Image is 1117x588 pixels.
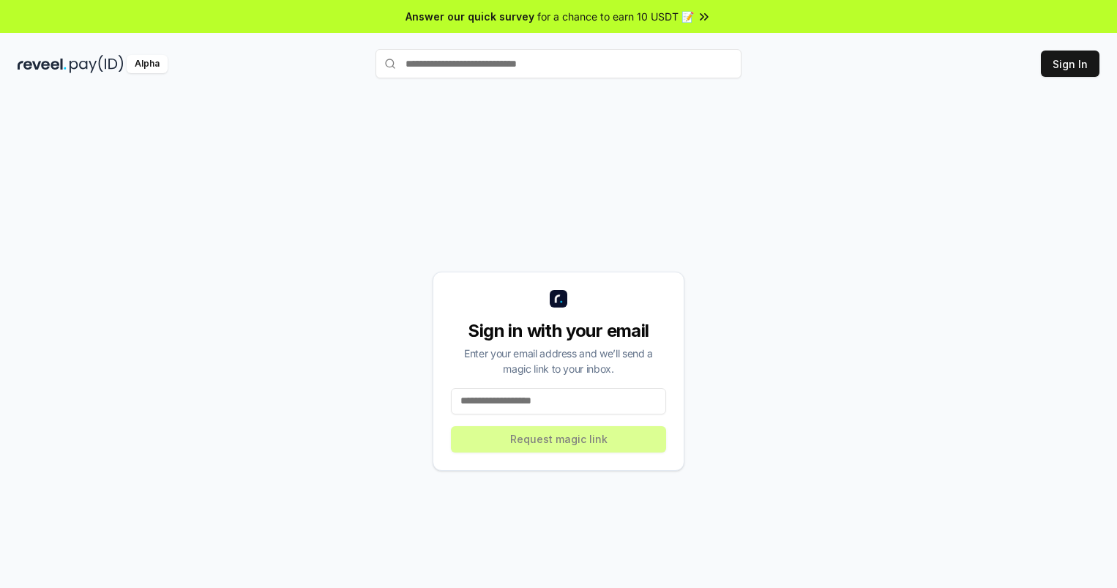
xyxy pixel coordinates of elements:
div: Sign in with your email [451,319,666,343]
span: for a chance to earn 10 USDT 📝 [537,9,694,24]
button: Sign In [1041,51,1099,77]
img: pay_id [70,55,124,73]
span: Answer our quick survey [406,9,534,24]
img: logo_small [550,290,567,308]
div: Enter your email address and we’ll send a magic link to your inbox. [451,346,666,376]
div: Alpha [127,55,168,73]
img: reveel_dark [18,55,67,73]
